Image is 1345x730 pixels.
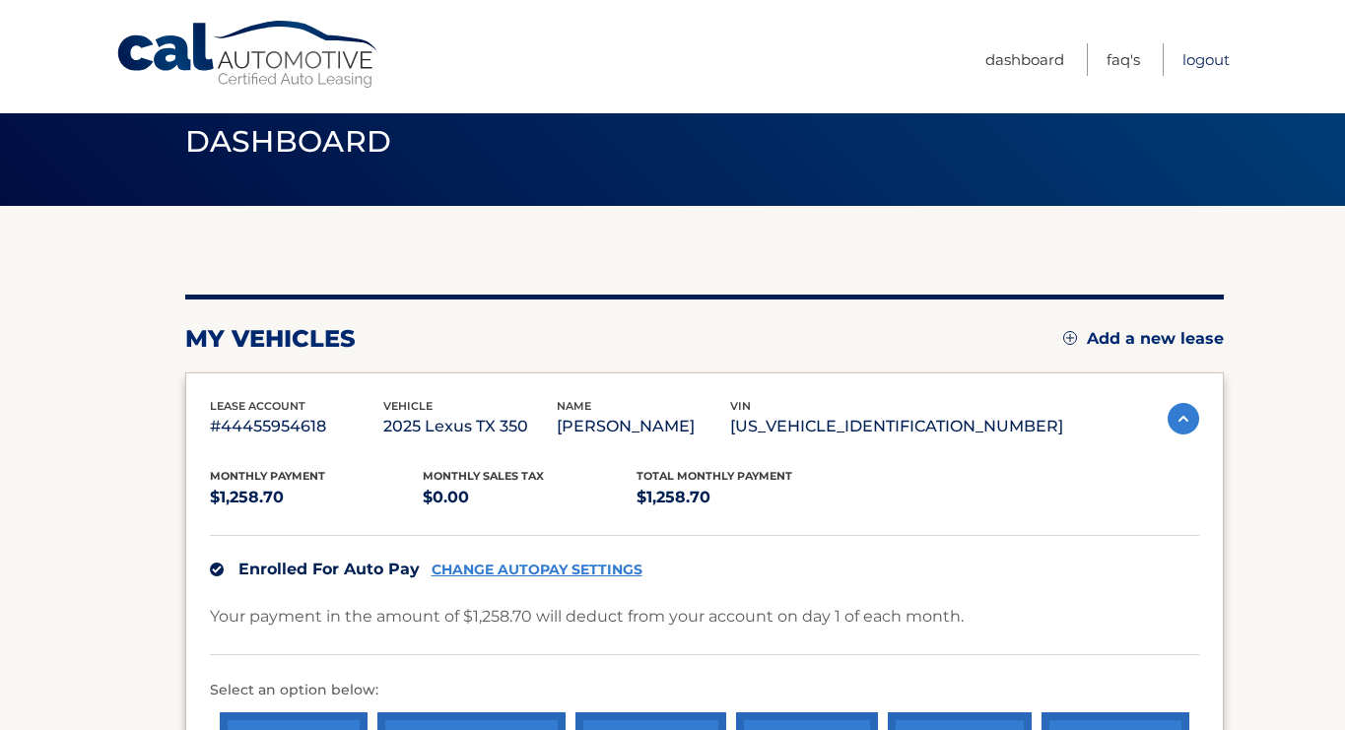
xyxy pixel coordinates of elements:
[432,562,642,578] a: CHANGE AUTOPAY SETTINGS
[210,484,424,511] p: $1,258.70
[210,469,325,483] span: Monthly Payment
[557,399,591,413] span: name
[210,679,1199,702] p: Select an option below:
[185,324,356,354] h2: my vehicles
[1063,329,1224,349] a: Add a new lease
[637,469,792,483] span: Total Monthly Payment
[423,484,637,511] p: $0.00
[210,563,224,576] img: check.svg
[210,603,964,630] p: Your payment in the amount of $1,258.70 will deduct from your account on day 1 of each month.
[1182,43,1230,76] a: Logout
[383,399,433,413] span: vehicle
[637,484,850,511] p: $1,258.70
[383,413,557,440] p: 2025 Lexus TX 350
[557,413,730,440] p: [PERSON_NAME]
[423,469,544,483] span: Monthly sales Tax
[985,43,1064,76] a: Dashboard
[1063,331,1077,345] img: add.svg
[730,413,1063,440] p: [US_VEHICLE_IDENTIFICATION_NUMBER]
[730,399,751,413] span: vin
[185,123,392,160] span: Dashboard
[1107,43,1140,76] a: FAQ's
[238,560,420,578] span: Enrolled For Auto Pay
[1168,403,1199,434] img: accordion-active.svg
[210,399,305,413] span: lease account
[210,413,383,440] p: #44455954618
[115,20,381,90] a: Cal Automotive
